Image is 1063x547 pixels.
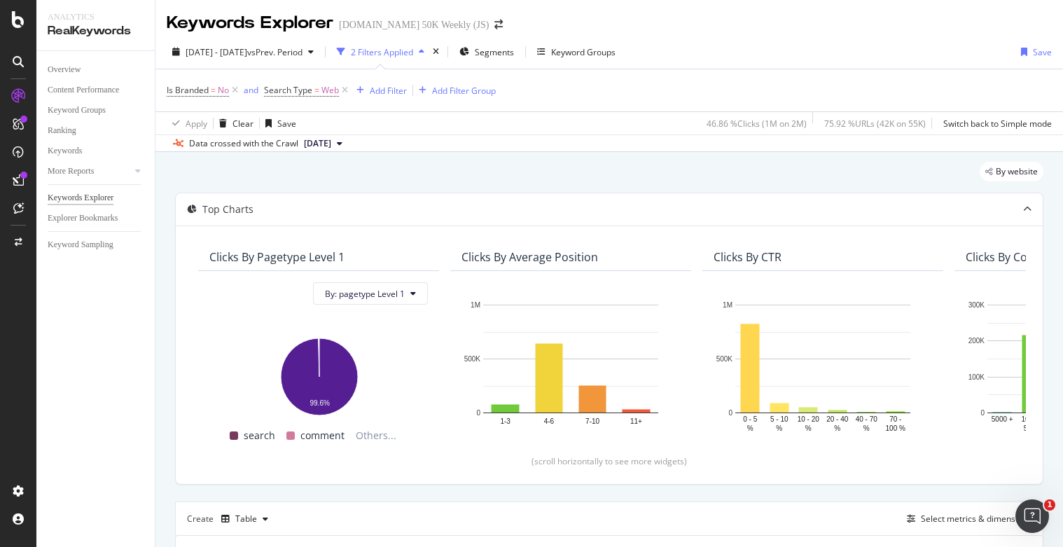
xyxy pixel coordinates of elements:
svg: A chart. [209,331,428,417]
div: Overview [48,62,81,77]
div: Keywords [48,144,82,158]
div: Analytics [48,11,144,23]
div: and [244,84,258,96]
span: Segments [475,46,514,58]
div: Top Charts [202,202,253,216]
div: More Reports [48,164,94,179]
div: Create [187,508,274,530]
span: 1 [1044,499,1055,511]
div: Save [1033,46,1052,58]
div: 2 Filters Applied [351,46,413,58]
div: Apply [186,118,207,130]
span: Search Type [264,84,312,96]
text: 11+ [630,417,642,425]
div: Add Filter [370,85,407,97]
div: Ranking [48,123,76,138]
text: % [747,424,753,432]
span: = [211,84,216,96]
text: 5 - 10 [770,415,788,423]
text: 1M [471,301,480,309]
svg: A chart. [714,298,932,434]
div: (scroll horizontally to see more widgets) [193,455,1026,467]
text: 300K [968,301,985,309]
text: % [834,424,840,432]
div: Clicks By Average Position [461,250,598,264]
div: Switch back to Simple mode [943,118,1052,130]
button: [DATE] - [DATE]vsPrev. Period [167,41,319,63]
text: % [805,424,812,432]
span: vs Prev. Period [247,46,303,58]
div: RealKeywords [48,23,144,39]
a: Content Performance [48,83,145,97]
span: Web [321,81,339,100]
a: Keyword Groups [48,103,145,118]
div: Data crossed with the Crawl [189,137,298,150]
text: 0 - 5 [743,415,757,423]
div: Keyword Groups [551,46,616,58]
button: Keyword Groups [531,41,621,63]
text: 1000 - [1022,415,1041,423]
div: times [430,45,442,59]
div: Clicks By CTR [714,250,781,264]
text: 20 - 40 [826,415,849,423]
button: Add Filter [351,82,407,99]
button: and [244,83,258,97]
span: Others... [350,427,402,444]
span: No [218,81,229,100]
span: By website [996,167,1038,176]
text: 200K [968,338,985,345]
button: Switch back to Simple mode [938,112,1052,134]
text: 40 - 70 [856,415,878,423]
span: = [314,84,319,96]
text: 100 % [886,424,905,432]
div: 46.86 % Clicks ( 1M on 2M ) [707,118,807,130]
a: More Reports [48,164,131,179]
text: 4-6 [544,417,555,425]
div: Explorer Bookmarks [48,211,118,226]
div: Clear [232,118,253,130]
span: Is Branded [167,84,209,96]
text: 99.6% [310,400,329,408]
span: By: pagetype Level 1 [325,288,405,300]
div: Content Performance [48,83,119,97]
button: [DATE] [298,135,348,152]
text: 7-10 [585,417,599,425]
text: 0 [728,409,732,417]
div: Table [235,515,257,523]
div: 75.92 % URLs ( 42K on 55K ) [824,118,926,130]
div: Keyword Sampling [48,237,113,252]
text: % [776,424,782,432]
a: Explorer Bookmarks [48,211,145,226]
button: 2 Filters Applied [331,41,430,63]
span: comment [300,427,345,444]
button: Apply [167,112,207,134]
div: [DOMAIN_NAME] 50K Weekly (JS) [339,18,489,32]
div: Keyword Groups [48,103,106,118]
button: Select metrics & dimensions [901,511,1031,527]
div: Keywords Explorer [167,11,333,35]
text: 500K [716,355,733,363]
svg: A chart. [461,298,680,434]
span: [DATE] - [DATE] [186,46,247,58]
div: Add Filter Group [432,85,496,97]
text: 10 - 20 [798,415,820,423]
a: Ranking [48,123,145,138]
button: Save [260,112,296,134]
a: Overview [48,62,145,77]
text: 5000 + [992,415,1013,423]
div: legacy label [980,162,1043,181]
div: Select metrics & dimensions [921,513,1031,525]
text: 0 [476,409,480,417]
text: 1-3 [500,417,510,425]
div: Clicks By pagetype Level 1 [209,250,345,264]
a: Keyword Sampling [48,237,145,252]
iframe: Intercom live chat [1015,499,1049,533]
text: % [863,424,870,432]
button: Segments [454,41,520,63]
text: 70 - [889,415,901,423]
button: Table [216,508,274,530]
a: Keywords Explorer [48,191,145,205]
text: 100K [968,373,985,381]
